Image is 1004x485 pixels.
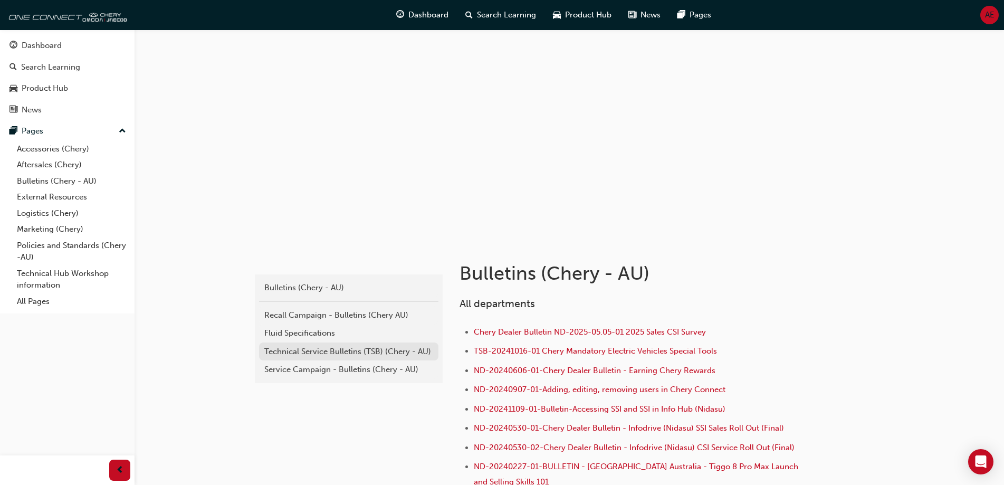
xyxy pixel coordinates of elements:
[13,237,130,265] a: Policies and Standards (Chery -AU)
[4,79,130,98] a: Product Hub
[264,346,433,358] div: Technical Service Bulletins (TSB) (Chery - AU)
[460,298,535,310] span: All departments
[460,262,806,285] h1: Bulletins (Chery - AU)
[9,41,17,51] span: guage-icon
[22,125,43,137] div: Pages
[259,343,438,361] a: Technical Service Bulletins (TSB) (Chery - AU)
[9,63,17,72] span: search-icon
[22,40,62,52] div: Dashboard
[13,141,130,157] a: Accessories (Chery)
[985,9,995,21] span: AE
[465,8,473,22] span: search-icon
[21,61,80,73] div: Search Learning
[13,205,130,222] a: Logistics (Chery)
[9,106,17,115] span: news-icon
[13,189,130,205] a: External Resources
[388,4,457,26] a: guage-iconDashboard
[116,464,124,477] span: prev-icon
[669,4,720,26] a: pages-iconPages
[474,443,795,452] a: ND-20240530-02-Chery Dealer Bulletin - Infodrive (Nidasu) CSI Service Roll Out (Final)
[4,100,130,120] a: News
[9,84,17,93] span: car-icon
[5,4,127,25] img: oneconnect
[565,9,611,21] span: Product Hub
[553,8,561,22] span: car-icon
[22,104,42,116] div: News
[13,221,130,237] a: Marketing (Chery)
[259,306,438,325] a: Recall Campaign - Bulletins (Chery AU)
[259,324,438,343] a: Fluid Specifications
[677,8,685,22] span: pages-icon
[4,58,130,77] a: Search Learning
[13,293,130,310] a: All Pages
[620,4,669,26] a: news-iconNews
[544,4,620,26] a: car-iconProduct Hub
[9,127,17,136] span: pages-icon
[259,360,438,379] a: Service Campaign - Bulletins (Chery - AU)
[13,173,130,189] a: Bulletins (Chery - AU)
[474,327,706,337] a: Chery Dealer Bulletin ND-2025-05.05-01 2025 Sales CSI Survey
[980,6,999,24] button: AE
[628,8,636,22] span: news-icon
[457,4,544,26] a: search-iconSearch Learning
[408,9,448,21] span: Dashboard
[13,157,130,173] a: Aftersales (Chery)
[474,366,715,375] a: ND-20240606-01-Chery Dealer Bulletin - Earning Chery Rewards
[264,364,433,376] div: Service Campaign - Bulletins (Chery - AU)
[259,279,438,297] a: Bulletins (Chery - AU)
[968,449,993,474] div: Open Intercom Messenger
[474,404,725,414] a: ND-20241109-01-Bulletin-Accessing SSI and SSI in Info Hub (Nidasu)
[4,121,130,141] button: Pages
[264,309,433,321] div: Recall Campaign - Bulletins (Chery AU)
[13,265,130,293] a: Technical Hub Workshop information
[690,9,711,21] span: Pages
[396,8,404,22] span: guage-icon
[474,385,725,394] a: ND-20240907-01-Adding, editing, removing users in Chery Connect
[264,282,433,294] div: Bulletins (Chery - AU)
[4,36,130,55] a: Dashboard
[640,9,661,21] span: News
[4,34,130,121] button: DashboardSearch LearningProduct HubNews
[264,327,433,339] div: Fluid Specifications
[477,9,536,21] span: Search Learning
[474,423,784,433] a: ND-20240530-01-Chery Dealer Bulletin - Infodrive (Nidasu) SSI Sales Roll Out (Final)
[22,82,68,94] div: Product Hub
[474,346,717,356] a: TSB-20241016-01 Chery Mandatory Electric Vehicles Special Tools
[119,125,126,138] span: up-icon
